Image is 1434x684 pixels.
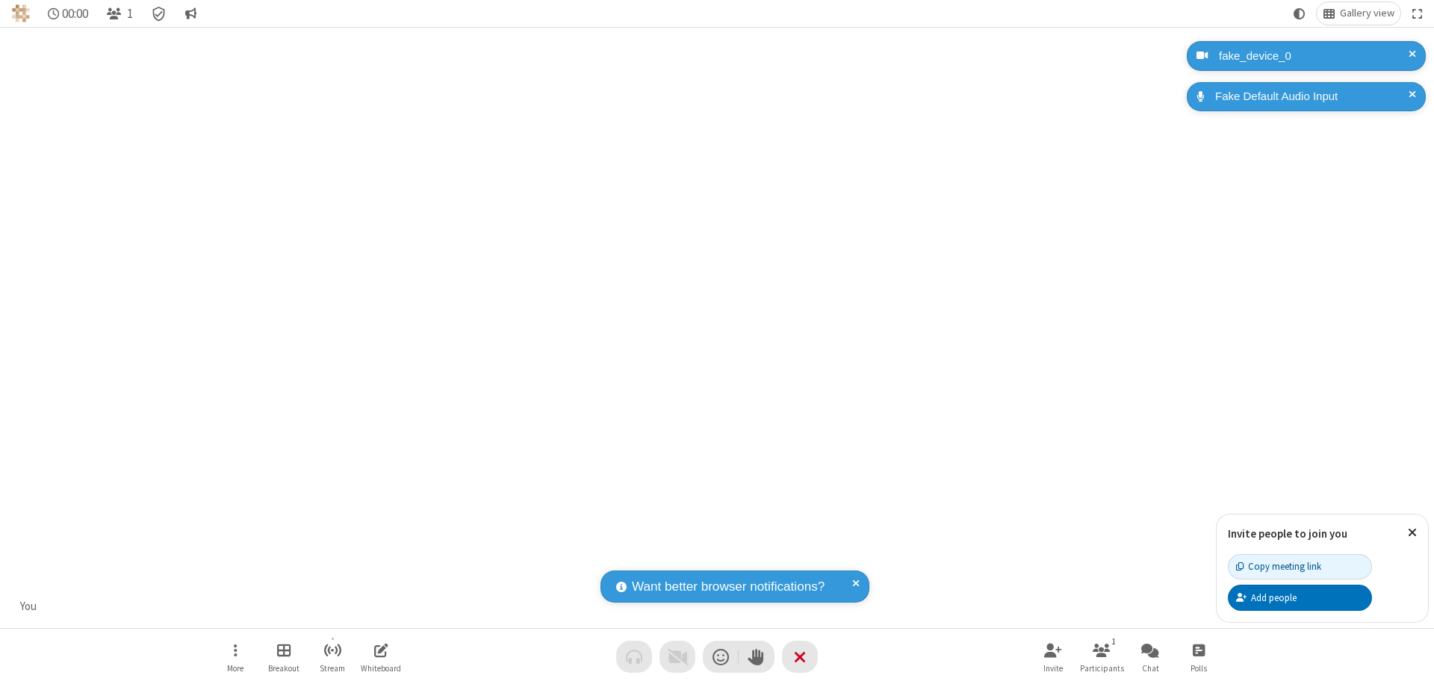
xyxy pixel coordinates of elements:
[1228,585,1372,610] button: Add people
[179,2,202,25] button: Conversation
[145,2,173,25] div: Meeting details Encryption enabled
[1108,635,1120,648] div: 1
[1317,2,1400,25] button: Change layout
[739,641,775,673] button: Raise hand
[15,598,43,615] div: You
[659,641,695,673] button: Video
[361,664,401,673] span: Whiteboard
[1080,664,1124,673] span: Participants
[358,635,403,678] button: Open shared whiteboard
[1191,664,1207,673] span: Polls
[1031,635,1075,678] button: Invite participants (⌘+Shift+I)
[703,641,739,673] button: Send a reaction
[261,635,306,678] button: Manage Breakout Rooms
[1236,559,1321,573] div: Copy meeting link
[1288,2,1312,25] button: Using system theme
[310,635,355,678] button: Start streaming
[100,2,139,25] button: Open participant list
[12,4,30,22] img: QA Selenium DO NOT DELETE OR CHANGE
[1043,664,1063,673] span: Invite
[1397,514,1428,551] button: Close popover
[1214,48,1415,65] div: fake_device_0
[1128,635,1173,678] button: Open chat
[127,7,133,21] span: 1
[1210,88,1415,105] div: Fake Default Audio Input
[1176,635,1221,678] button: Open poll
[1079,635,1124,678] button: Open participant list
[268,664,299,673] span: Breakout
[1142,664,1159,673] span: Chat
[42,2,95,25] div: Timer
[632,577,825,597] span: Want better browser notifications?
[62,7,88,21] span: 00:00
[1228,526,1347,541] label: Invite people to join you
[1340,7,1394,19] span: Gallery view
[1228,554,1372,579] button: Copy meeting link
[213,635,258,678] button: Open menu
[320,664,345,673] span: Stream
[1406,2,1429,25] button: Fullscreen
[782,641,818,673] button: End or leave meeting
[616,641,652,673] button: Audio problem - check your Internet connection or call by phone
[227,664,243,673] span: More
